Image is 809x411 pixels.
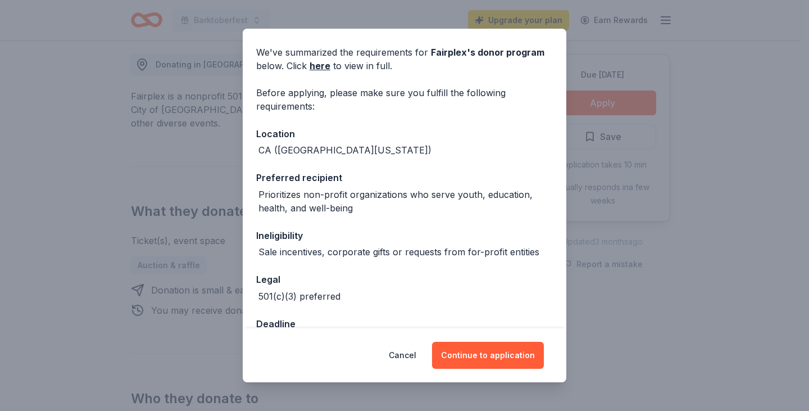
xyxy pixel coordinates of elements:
[389,342,416,369] button: Cancel
[258,143,431,157] div: CA ([GEOGRAPHIC_DATA][US_STATE])
[256,86,553,113] div: Before applying, please make sure you fulfill the following requirements:
[256,46,553,73] div: We've summarized the requirements for below. Click to view in full.
[432,342,544,369] button: Continue to application
[256,228,553,243] div: Ineligibility
[256,272,553,287] div: Legal
[310,59,330,73] a: here
[258,245,539,259] div: Sale incentives, corporate gifts or requests from for-profit entities
[256,317,553,331] div: Deadline
[256,127,553,141] div: Location
[258,188,553,215] div: Prioritizes non-profit organizations who serve youth, education, health, and well-being
[431,47,544,58] span: Fairplex 's donor program
[258,290,340,303] div: 501(c)(3) preferred
[256,170,553,185] div: Preferred recipient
